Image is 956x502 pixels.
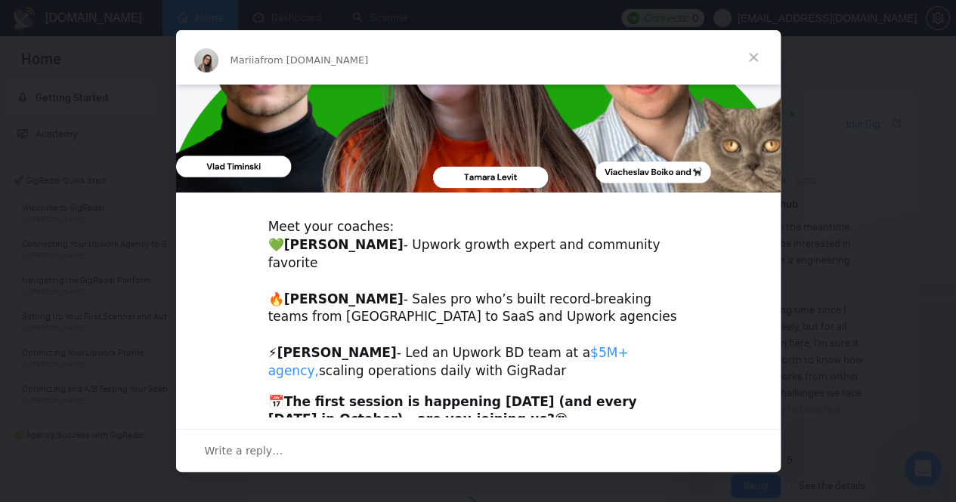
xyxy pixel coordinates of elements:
[268,393,688,430] div: 📅 😍
[194,48,218,72] img: Profile image for Mariia
[205,441,283,460] span: Write a reply…
[268,218,688,380] div: Meet your coaches: 💚 - Upwork growth expert and community favorite ​ 🔥 - Sales pro who’s built re...
[284,291,404,306] b: [PERSON_NAME]
[176,429,781,472] div: Open conversation and reply
[726,30,781,85] span: Close
[277,345,397,360] b: [PERSON_NAME]
[284,237,404,252] b: [PERSON_NAME]
[260,54,368,66] span: from [DOMAIN_NAME]
[268,345,629,378] a: $5M+ agency,
[230,54,261,66] span: Mariia
[268,394,637,427] b: The first session is happening [DATE] (and every [DATE] in October) - are you joining us?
